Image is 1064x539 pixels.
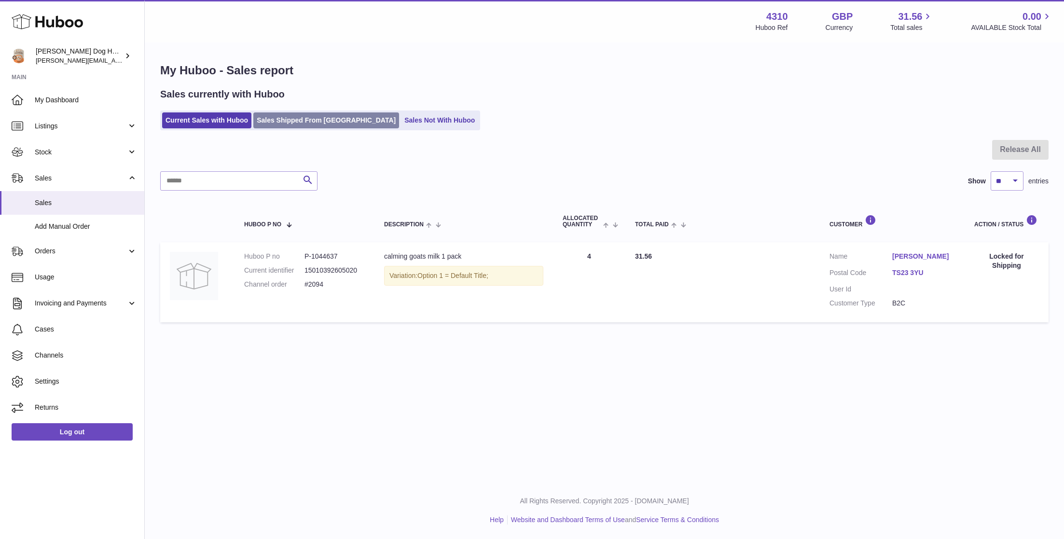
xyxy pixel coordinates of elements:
dd: 15010392605020 [304,266,365,275]
td: 4 [553,242,625,322]
h2: Sales currently with Huboo [160,88,285,101]
span: 31.56 [898,10,922,23]
div: Action / Status [974,215,1039,228]
span: Invoicing and Payments [35,299,127,308]
dd: P-1044637 [304,252,365,261]
span: ALLOCATED Quantity [563,215,601,228]
span: Settings [35,377,137,386]
span: Total sales [890,23,933,32]
span: Add Manual Order [35,222,137,231]
span: Listings [35,122,127,131]
p: All Rights Reserved. Copyright 2025 - [DOMAIN_NAME] [152,497,1056,506]
div: Locked for Shipping [974,252,1039,270]
div: Currency [826,23,853,32]
h1: My Huboo - Sales report [160,63,1049,78]
span: My Dashboard [35,96,137,105]
strong: 4310 [766,10,788,23]
a: [PERSON_NAME] [892,252,955,261]
span: entries [1028,177,1049,186]
a: Sales Not With Huboo [401,112,478,128]
span: Huboo P no [244,221,281,228]
span: 31.56 [635,252,652,260]
dt: Postal Code [829,268,892,280]
a: TS23 3YU [892,268,955,277]
dt: Channel order [244,280,304,289]
dt: User Id [829,285,892,294]
span: Stock [35,148,127,157]
div: Huboo Ref [756,23,788,32]
dt: Huboo P no [244,252,304,261]
a: Website and Dashboard Terms of Use [511,516,625,524]
img: no-photo.jpg [170,252,218,300]
a: 31.56 Total sales [890,10,933,32]
div: Variation: [384,266,543,286]
a: 0.00 AVAILABLE Stock Total [971,10,1052,32]
span: Sales [35,198,137,207]
div: Customer [829,215,955,228]
span: AVAILABLE Stock Total [971,23,1052,32]
div: calming goats milk 1 pack [384,252,543,261]
span: Orders [35,247,127,256]
span: 0.00 [1023,10,1041,23]
dt: Current identifier [244,266,304,275]
img: toby@hackneydoghouse.com [12,49,26,63]
dd: B2C [892,299,955,308]
span: Cases [35,325,137,334]
dt: Name [829,252,892,263]
span: Usage [35,273,137,282]
a: Help [490,516,504,524]
span: Option 1 = Default Title; [417,272,488,279]
li: and [508,515,719,525]
div: [PERSON_NAME] Dog House [36,47,123,65]
a: Service Terms & Conditions [636,516,719,524]
a: Sales Shipped From [GEOGRAPHIC_DATA] [253,112,399,128]
span: [PERSON_NAME][EMAIL_ADDRESS][DOMAIN_NAME] [36,56,193,64]
span: Channels [35,351,137,360]
span: Description [384,221,424,228]
label: Show [968,177,986,186]
span: Total paid [635,221,669,228]
strong: GBP [832,10,853,23]
span: Sales [35,174,127,183]
a: Current Sales with Huboo [162,112,251,128]
span: Returns [35,403,137,412]
a: Log out [12,423,133,441]
dd: #2094 [304,280,365,289]
dt: Customer Type [829,299,892,308]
